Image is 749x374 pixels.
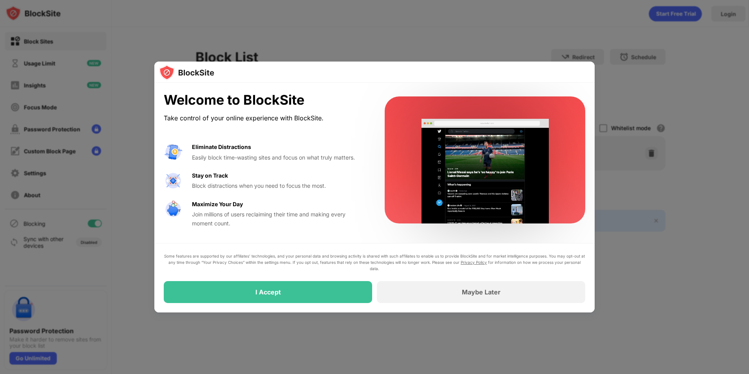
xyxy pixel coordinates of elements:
[192,182,366,190] div: Block distractions when you need to focus the most.
[192,153,366,162] div: Easily block time-wasting sites and focus on what truly matters.
[192,171,228,180] div: Stay on Track
[255,288,281,296] div: I Accept
[192,200,243,209] div: Maximize Your Day
[164,143,183,162] img: value-avoid-distractions.svg
[164,253,585,272] div: Some features are supported by our affiliates’ technologies, and your personal data and browsing ...
[461,260,487,265] a: Privacy Policy
[164,92,366,108] div: Welcome to BlockSite
[159,65,214,80] img: logo-blocksite.svg
[164,113,366,124] div: Take control of your online experience with BlockSite.
[192,210,366,228] div: Join millions of users reclaiming their time and making every moment count.
[164,171,183,190] img: value-focus.svg
[164,200,183,219] img: value-safe-time.svg
[462,288,501,296] div: Maybe Later
[588,8,741,88] iframe: Sign in with Google Dialog
[192,143,251,151] div: Eliminate Distractions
